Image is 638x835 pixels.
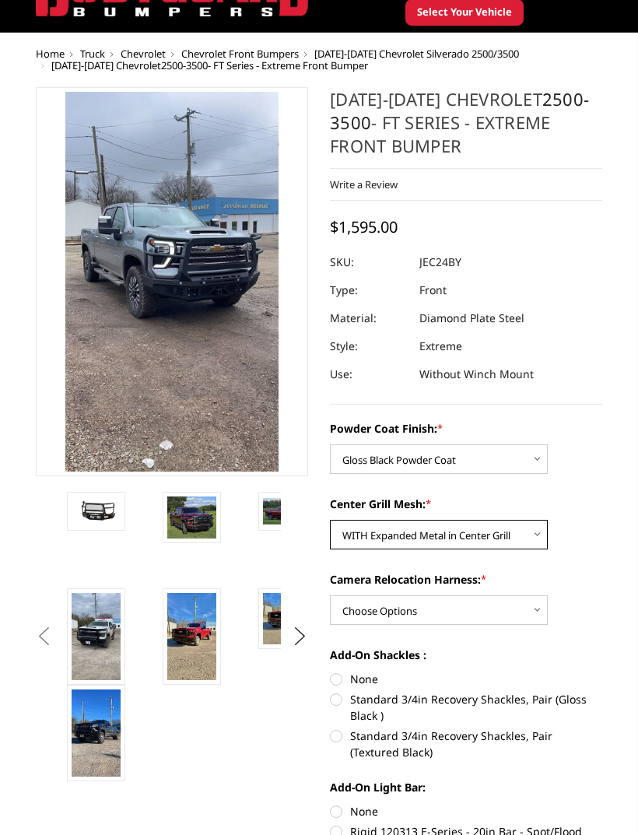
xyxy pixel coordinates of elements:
dt: Material: [330,304,408,332]
dd: Extreme [419,332,462,360]
dd: Without Winch Mount [419,360,534,388]
span: $1,595.00 [330,216,398,237]
dt: SKU: [330,248,408,276]
dd: Diamond Plate Steel [419,304,524,332]
a: [DATE]-[DATE] Chevrolet Silverado 2500/3500 [314,47,519,61]
img: 2024-2025 Chevrolet 2500-3500 - FT Series - Extreme Front Bumper [167,593,216,680]
button: Previous [32,625,55,648]
a: Write a Review [330,177,398,191]
label: Camera Relocation Harness: [330,571,602,588]
a: 2024-2025 Chevrolet 2500-3500 - FT Series - Extreme Front Bumper [36,87,308,476]
label: Center Grill Mesh: [330,496,602,512]
a: Home [36,47,65,61]
label: Standard 3/4in Recovery Shackles, Pair (Gloss Black ) [330,691,602,724]
a: Truck [80,47,105,61]
img: 2024-2025 Chevrolet 2500-3500 - FT Series - Extreme Front Bumper [263,498,312,525]
span: Select Your Vehicle [417,5,512,20]
img: 2024-2025 Chevrolet 2500-3500 - FT Series - Extreme Front Bumper [263,593,312,644]
dt: Type: [330,276,408,304]
label: Add-On Light Bar: [330,779,602,795]
a: Chevrolet [121,47,166,61]
dt: Use: [330,360,408,388]
button: Next [289,625,312,648]
label: None [330,671,602,687]
dd: Front [419,276,447,304]
img: 2024-2025 Chevrolet 2500-3500 - FT Series - Extreme Front Bumper [72,500,121,522]
span: [DATE]-[DATE] Chevrolet - FT Series - Extreme Front Bumper [51,58,368,72]
a: 2500-3500 [330,87,589,134]
h1: [DATE]-[DATE] Chevrolet - FT Series - Extreme Front Bumper [330,87,602,169]
label: Powder Coat Finish: [330,420,602,437]
label: Standard 3/4in Recovery Shackles, Pair (Textured Black) [330,728,602,760]
a: 2500-3500 [161,58,208,72]
img: 2024-2025 Chevrolet 2500-3500 - FT Series - Extreme Front Bumper [72,593,121,680]
img: 2024-2025 Chevrolet 2500-3500 - FT Series - Extreme Front Bumper [167,496,216,539]
img: 2024-2025 Chevrolet 2500-3500 - FT Series - Extreme Front Bumper [72,689,121,777]
dt: Style: [330,332,408,360]
label: Add-On Shackles : [330,647,602,663]
a: Chevrolet Front Bumpers [181,47,299,61]
label: None [330,803,602,819]
dd: JEC24BY [419,248,461,276]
